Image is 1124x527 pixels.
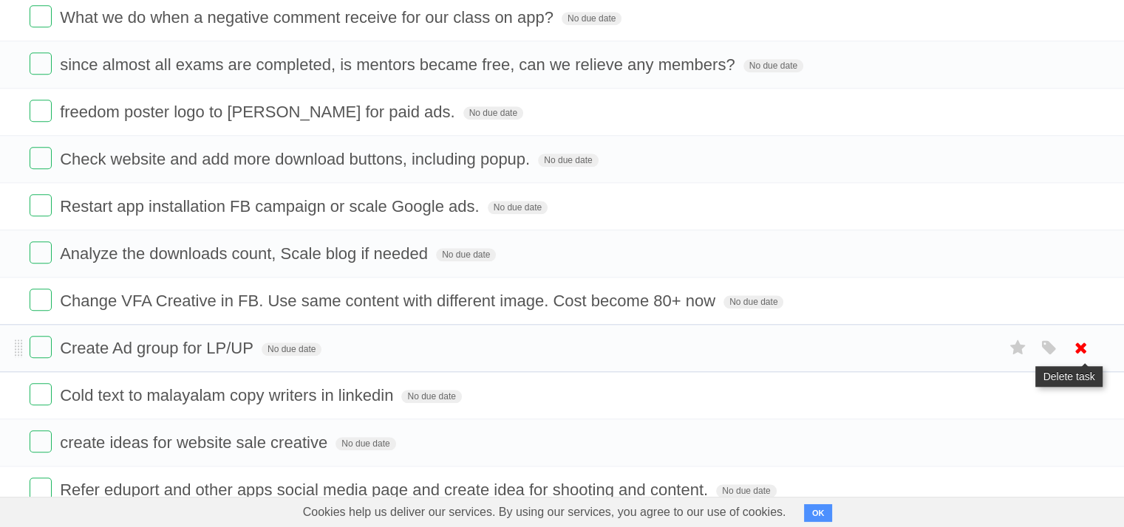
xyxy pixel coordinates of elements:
label: Done [30,194,52,216]
span: Change VFA Creative in FB. Use same content with different image. Cost become 80+ now [60,292,719,310]
span: No due date [336,437,395,450]
span: Analyze the downloads count, Scale blog if needed [60,244,432,263]
label: Done [30,430,52,452]
span: No due date [463,106,523,120]
label: Done [30,336,52,358]
span: Refer eduport and other apps social media page and create idea for shooting and content. [60,480,712,499]
span: No due date [262,342,321,356]
label: Done [30,5,52,27]
span: No due date [716,484,776,497]
span: No due date [562,12,621,25]
span: No due date [743,59,803,72]
button: OK [804,504,833,522]
span: What we do when a negative comment receive for our class on app? [60,8,557,27]
span: Cold text to malayalam copy writers in linkedin [60,386,397,404]
label: Done [30,383,52,405]
span: Restart app installation FB campaign or scale Google ads. [60,197,483,216]
span: No due date [401,390,461,403]
span: Check website and add more download buttons, including popup. [60,150,534,168]
span: Create Ad group for LP/UP [60,339,257,357]
span: Cookies help us deliver our services. By using our services, you agree to our use of cookies. [288,497,801,527]
label: Done [30,289,52,311]
span: No due date [723,295,783,309]
span: since almost all exams are completed, is mentors became free, can we relieve any members? [60,55,738,74]
span: No due date [538,154,598,167]
label: Done [30,241,52,263]
label: Done [30,478,52,500]
label: Done [30,52,52,75]
label: Star task [1004,336,1032,360]
span: freedom poster logo to [PERSON_NAME] for paid ads. [60,103,458,121]
label: Done [30,100,52,122]
span: No due date [436,248,496,261]
label: Done [30,147,52,169]
span: No due date [488,201,548,214]
span: create ideas for website sale creative [60,433,331,452]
